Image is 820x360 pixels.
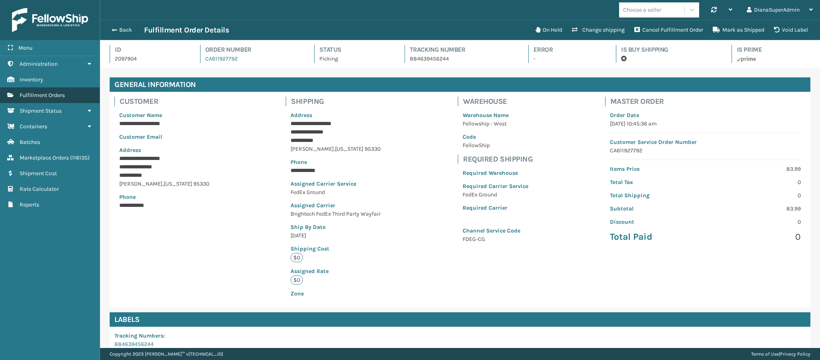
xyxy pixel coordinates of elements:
[463,235,528,243] p: FDEG-CG
[463,133,528,141] p: Code
[710,231,801,243] p: 0
[291,201,381,210] p: Assigned Carrier
[713,27,720,32] i: Mark as Shipped
[630,22,708,38] button: Cancel Fulfillment Order
[193,180,209,187] span: 95330
[410,55,514,63] p: 884639456244
[463,190,528,199] p: FedEx Ground
[114,332,165,339] span: Tracking Numbers :
[20,107,62,114] span: Shipment Status
[365,146,381,152] span: 95330
[20,201,39,208] span: Reports
[610,146,801,155] p: CA611927792
[110,348,223,360] p: Copyright 2023 [PERSON_NAME]™ v [TECHNICAL_ID]
[623,6,661,14] div: Choose a seller
[20,76,43,83] span: Inventory
[710,178,801,186] p: 0
[610,165,701,173] p: Items Price
[710,165,801,173] p: 83.99
[774,27,780,32] i: VOIDLABEL
[291,267,381,275] p: Assigned Rate
[531,22,567,38] button: On Hold
[610,138,801,146] p: Customer Service Order Number
[164,180,192,187] span: [US_STATE]
[107,26,144,34] button: Back
[12,8,88,32] img: logo
[710,204,801,213] p: 83.99
[291,275,303,285] p: $0
[20,92,65,99] span: Fulfillment Orders
[710,191,801,200] p: 0
[20,123,47,130] span: Containers
[610,97,806,106] h4: Master Order
[291,231,381,240] p: [DATE]
[463,204,528,212] p: Required Carrier
[533,45,601,55] h4: Error
[335,146,363,152] span: [US_STATE]
[710,218,801,226] p: 0
[20,186,59,192] span: Rate Calculator
[610,119,801,128] p: [DATE] 10:45:36 am
[751,351,779,357] a: Terms of Use
[114,341,154,348] a: 884639456244
[319,55,390,63] p: Picking
[572,27,577,32] i: Change shipping
[291,97,386,106] h4: Shipping
[291,158,381,166] p: Phone
[567,22,630,38] button: Change shipping
[119,193,209,201] p: Phone
[115,55,186,63] p: 2097904
[410,45,514,55] h4: Tracking Number
[20,170,57,177] span: Shipment Cost
[291,245,381,253] p: Shipping Cost
[291,210,381,218] p: Brightech FedEx Third Party Wayfair
[610,231,701,243] p: Total Paid
[463,111,528,119] p: Warehouse Name
[162,180,164,187] span: ,
[144,25,229,35] h3: Fulfillment Order Details
[319,45,390,55] h4: Status
[119,111,209,119] p: Customer Name
[20,154,69,161] span: Marketplace Orders
[610,218,701,226] p: Discount
[610,178,701,186] p: Total Tax
[463,119,528,128] p: Fellowship - West
[334,146,335,152] span: ,
[291,146,334,152] span: [PERSON_NAME]
[621,45,717,55] h4: Is Buy Shipping
[115,45,186,55] h4: Id
[291,112,312,119] span: Address
[634,27,640,32] i: Cancel Fulfillment Order
[708,22,769,38] button: Mark as Shipped
[610,204,701,213] p: Subtotal
[463,182,528,190] p: Required Carrier Service
[70,154,90,161] span: ( 116135 )
[291,223,381,231] p: Ship By Date
[110,77,810,92] h4: General Information
[291,253,303,262] p: $0
[205,55,238,62] a: CA611927792
[119,133,209,141] p: Customer Email
[610,191,701,200] p: Total Shipping
[780,351,810,357] a: Privacy Policy
[463,227,528,235] p: Channel Service Code
[535,27,540,32] i: On Hold
[120,97,214,106] h4: Customer
[119,180,162,187] span: [PERSON_NAME]
[751,348,810,360] div: |
[463,169,528,177] p: Required Warehouse
[20,61,58,67] span: Administration
[20,139,40,146] span: Batches
[119,147,141,154] span: Address
[18,44,32,51] span: Menu
[110,312,810,327] h4: Labels
[463,154,533,164] h4: Required Shipping
[737,45,810,55] h4: Is Prime
[291,289,381,298] p: Zone
[291,180,381,188] p: Assigned Carrier Service
[610,111,801,119] p: Order Date
[291,188,381,196] p: FedEx Ground
[463,141,528,150] p: FellowShip
[533,55,601,63] p: -
[205,45,300,55] h4: Order Number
